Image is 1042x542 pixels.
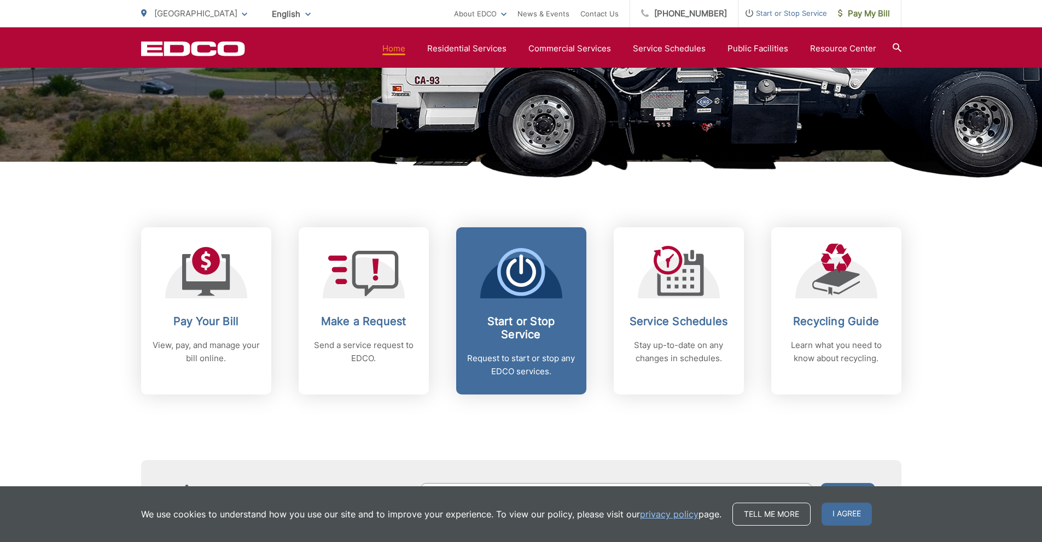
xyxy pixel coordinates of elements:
[454,7,507,20] a: About EDCO
[732,503,811,526] a: Tell me more
[211,485,410,506] h4: Subscribe to EDCO service alerts, upcoming events & environmental news:
[141,41,245,56] a: EDCD logo. Return to the homepage.
[152,339,260,365] p: View, pay, and manage your bill online.
[614,227,744,394] a: Service Schedules Stay up-to-date on any changes in schedules.
[625,339,733,365] p: Stay up-to-date on any changes in schedules.
[152,315,260,328] h2: Pay Your Bill
[467,352,575,378] p: Request to start or stop any EDCO services.
[310,315,418,328] h2: Make a Request
[141,227,271,394] a: Pay Your Bill View, pay, and manage your bill online.
[427,42,507,55] a: Residential Services
[310,339,418,365] p: Send a service request to EDCO.
[782,315,890,328] h2: Recycling Guide
[141,508,721,521] p: We use cookies to understand how you use our site and to improve your experience. To view our pol...
[771,227,901,394] a: Recycling Guide Learn what you need to know about recycling.
[810,42,876,55] a: Resource Center
[421,483,812,508] input: Enter your email address...
[467,315,575,341] h2: Start or Stop Service
[382,42,405,55] a: Home
[633,42,706,55] a: Service Schedules
[625,315,733,328] h2: Service Schedules
[580,7,619,20] a: Contact Us
[299,227,429,394] a: Make a Request Send a service request to EDCO.
[528,42,611,55] a: Commercial Services
[640,508,698,521] a: privacy policy
[517,7,569,20] a: News & Events
[782,339,890,365] p: Learn what you need to know about recycling.
[154,8,237,19] span: [GEOGRAPHIC_DATA]
[822,503,872,526] span: I agree
[820,483,875,508] button: Submit
[727,42,788,55] a: Public Facilities
[264,4,319,23] span: English
[838,7,890,20] span: Pay My Bill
